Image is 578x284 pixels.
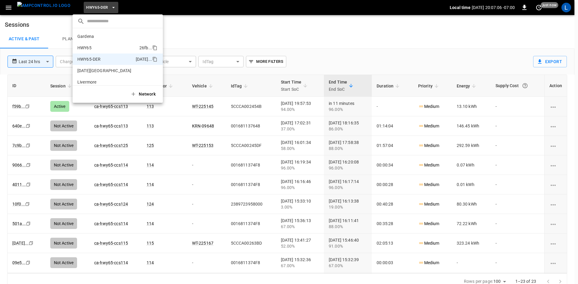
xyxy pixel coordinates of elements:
[77,68,137,74] p: [DATE][GEOGRAPHIC_DATA]
[77,56,133,62] p: HWY65-DER
[127,88,160,100] button: Network
[77,33,136,39] p: Gardena
[77,45,137,51] p: HWY65
[77,79,137,85] p: Livermore
[152,44,158,51] div: copy
[152,56,158,63] div: copy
